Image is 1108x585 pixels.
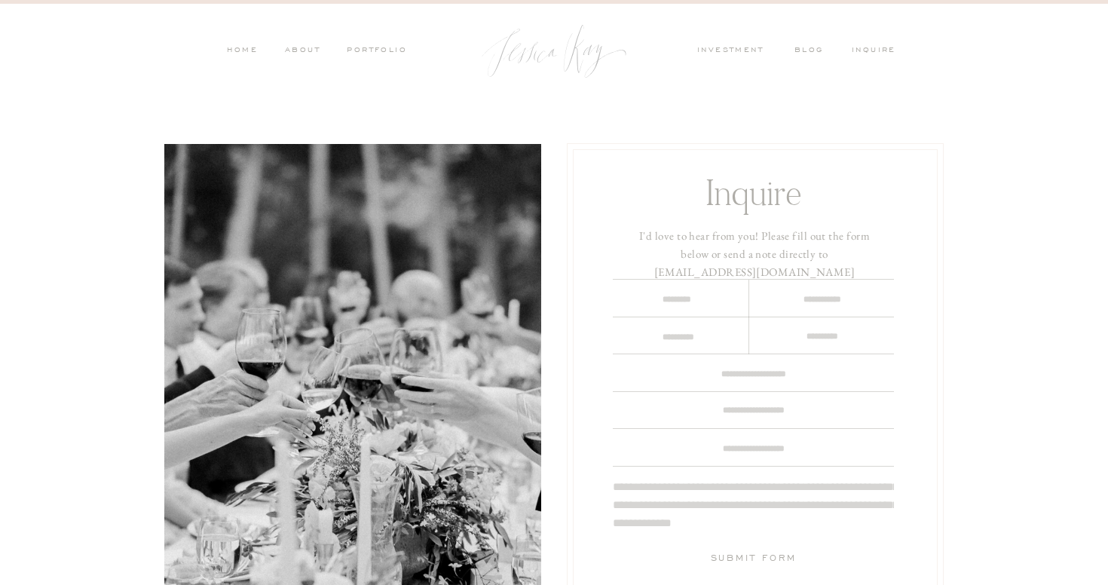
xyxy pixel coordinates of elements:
[852,44,903,58] a: inquire
[697,44,771,58] a: investment
[629,227,880,271] h3: I'd love to hear from you! Please fill out the form below or send a note directly to [EMAIL_ADDRE...
[681,552,825,576] a: Submit Form
[344,44,407,58] a: PORTFOLIO
[226,44,258,58] a: HOME
[629,171,877,210] h1: Inquire
[794,44,834,58] a: blog
[281,44,320,58] a: ABOUT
